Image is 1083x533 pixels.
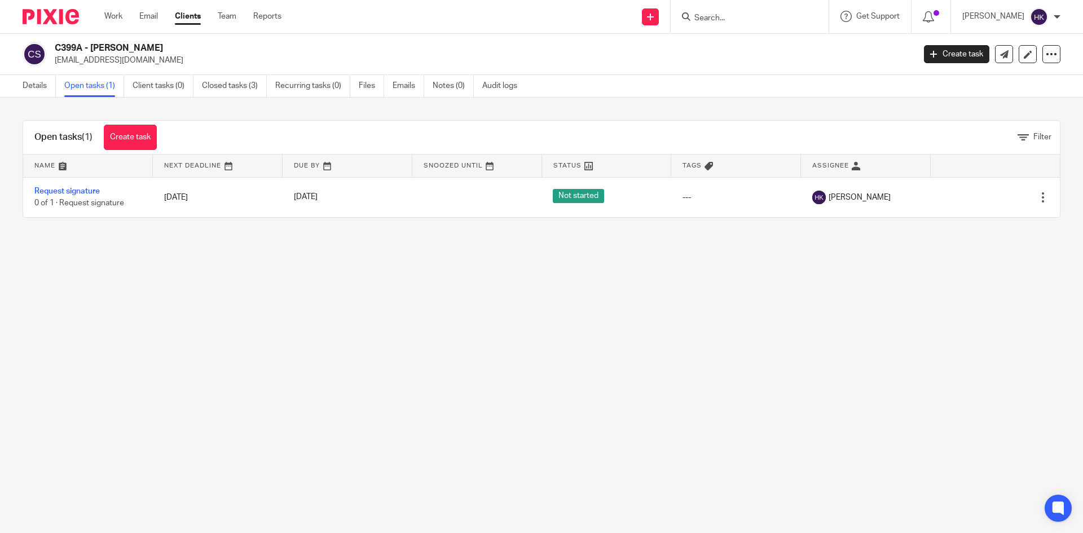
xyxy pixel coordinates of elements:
img: svg%3E [812,191,826,204]
span: [PERSON_NAME] [829,192,891,203]
a: Create task [924,45,989,63]
input: Search [693,14,795,24]
a: Files [359,75,384,97]
a: Reports [253,11,281,22]
a: Closed tasks (3) [202,75,267,97]
span: Filter [1033,133,1051,141]
span: (1) [82,133,93,142]
a: Details [23,75,56,97]
span: Get Support [856,12,900,20]
a: Clients [175,11,201,22]
img: svg%3E [1030,8,1048,26]
p: [EMAIL_ADDRESS][DOMAIN_NAME] [55,55,907,66]
a: Request signature [34,187,100,195]
span: Status [553,162,582,169]
a: Email [139,11,158,22]
img: Pixie [23,9,79,24]
span: Not started [553,189,604,203]
h1: Open tasks [34,131,93,143]
p: [PERSON_NAME] [962,11,1024,22]
h2: C399A - [PERSON_NAME] [55,42,737,54]
a: Open tasks (1) [64,75,124,97]
div: --- [683,192,790,203]
a: Audit logs [482,75,526,97]
a: Emails [393,75,424,97]
a: Work [104,11,122,22]
a: Team [218,11,236,22]
a: Recurring tasks (0) [275,75,350,97]
td: [DATE] [153,177,283,217]
img: svg%3E [23,42,46,66]
a: Notes (0) [433,75,474,97]
span: [DATE] [294,193,318,201]
span: 0 of 1 · Request signature [34,199,124,207]
span: Snoozed Until [424,162,483,169]
a: Client tasks (0) [133,75,193,97]
a: Create task [104,125,157,150]
span: Tags [683,162,702,169]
